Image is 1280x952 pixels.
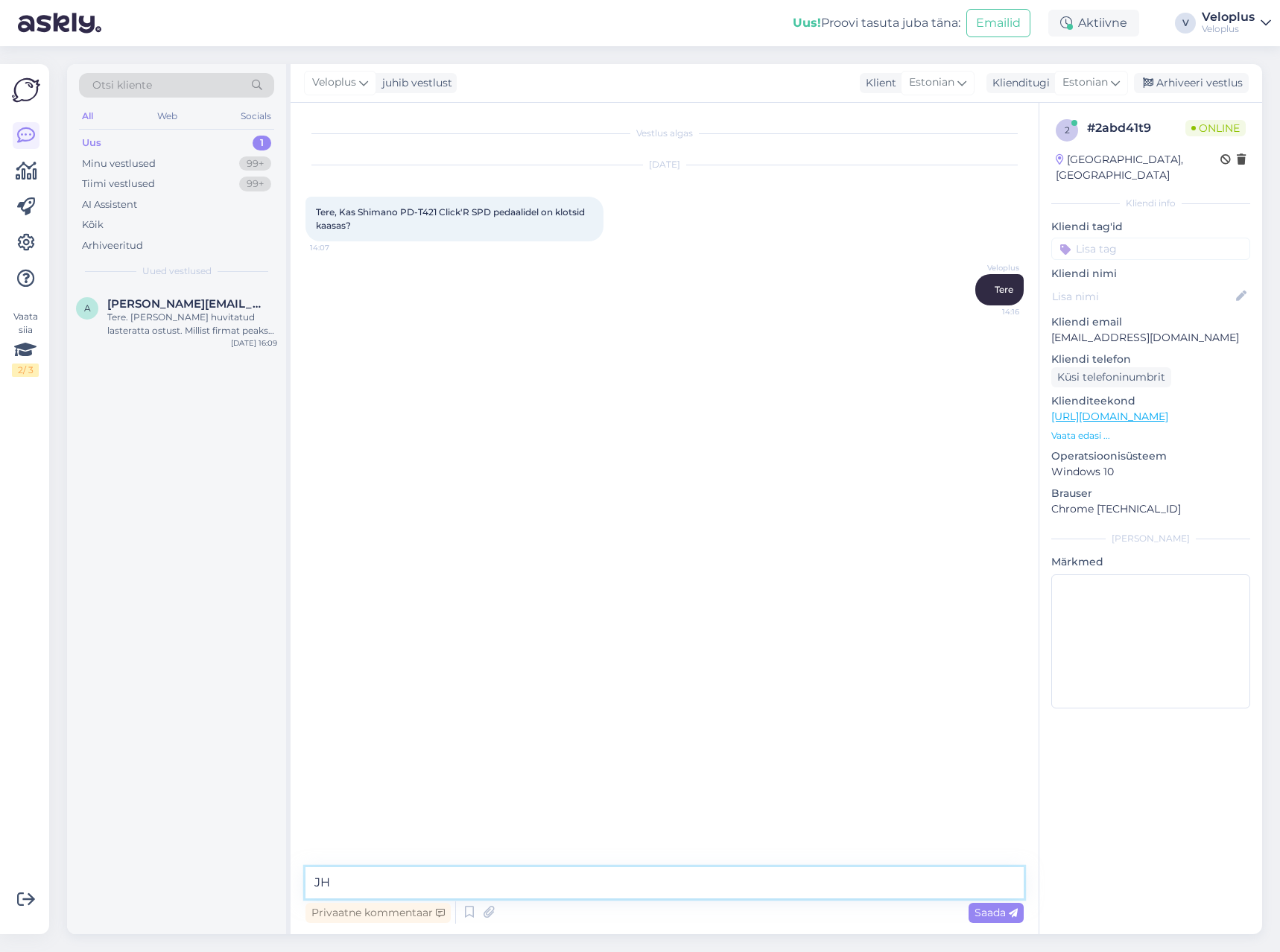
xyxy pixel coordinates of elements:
[1175,13,1196,34] div: V
[1202,11,1271,35] a: VeloplusVeloplus
[312,74,356,91] span: Veloplus
[310,242,366,253] span: 14:07
[1051,486,1250,501] p: Brauser
[376,75,452,91] div: juhib vestlust
[1051,238,1250,260] input: Lisa tag
[1062,74,1108,91] span: Estonian
[305,903,451,923] div: Privaatne kommentaar
[1087,119,1185,137] div: # 2abd41t9
[12,76,40,104] img: Askly Logo
[82,136,101,150] div: Uus
[1051,266,1250,282] p: Kliendi nimi
[963,306,1019,317] span: 14:16
[1051,554,1250,570] p: Märkmed
[82,238,143,253] div: Arhiveeritud
[1051,501,1250,517] p: Chrome [TECHNICAL_ID]
[1051,352,1250,367] p: Kliendi telefon
[12,364,39,377] div: 2 / 3
[1051,448,1250,464] p: Operatsioonisüsteem
[1051,532,1250,545] div: [PERSON_NAME]
[1052,288,1233,305] input: Lisa nimi
[12,310,39,377] div: Vaata siia
[82,156,156,171] div: Minu vestlused
[79,107,96,126] div: All
[84,302,91,314] span: a
[253,136,271,150] div: 1
[963,262,1019,273] span: Veloplus
[239,156,271,171] div: 99+
[1048,10,1139,37] div: Aktiivne
[239,177,271,191] div: 99+
[82,197,137,212] div: AI Assistent
[909,74,954,91] span: Estonian
[860,75,896,91] div: Klient
[82,218,104,232] div: Kõik
[92,77,152,93] span: Otsi kliente
[1051,464,1250,480] p: Windows 10
[1065,124,1070,136] span: 2
[1051,410,1168,423] a: [URL][DOMAIN_NAME]
[1056,152,1220,183] div: [GEOGRAPHIC_DATA], [GEOGRAPHIC_DATA]
[1202,11,1255,23] div: Veloplus
[1185,120,1246,136] span: Online
[231,337,277,349] div: [DATE] 16:09
[142,264,212,278] span: Uued vestlused
[995,284,1013,295] span: Tere
[793,14,960,32] div: Proovi tasuta juba täna:
[1134,73,1249,93] div: Arhiveeri vestlus
[305,158,1024,171] div: [DATE]
[107,311,277,337] div: Tere. [PERSON_NAME] huvitatud lasteratta ostust. Millist firmat peaks vaatama, millega võistluste...
[1051,197,1250,210] div: Kliendi info
[1202,23,1255,35] div: Veloplus
[316,206,587,231] span: Tere, Kas Shimano PD-T421 Click'R SPD pedaalidel on klotsid kaasas?
[82,177,155,191] div: Tiimi vestlused
[305,127,1024,140] div: Vestlus algas
[793,16,821,30] b: Uus!
[238,107,274,126] div: Socials
[1051,314,1250,330] p: Kliendi email
[1051,330,1250,346] p: [EMAIL_ADDRESS][DOMAIN_NAME]
[1051,219,1250,235] p: Kliendi tag'id
[154,107,180,126] div: Web
[1051,393,1250,409] p: Klienditeekond
[966,9,1030,37] button: Emailid
[975,906,1018,919] span: Saada
[305,867,1024,898] textarea: JH
[1051,429,1250,442] p: Vaata edasi ...
[107,297,262,311] span: anna@gmail.com
[986,75,1050,91] div: Klienditugi
[1051,367,1171,387] div: Küsi telefoninumbrit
